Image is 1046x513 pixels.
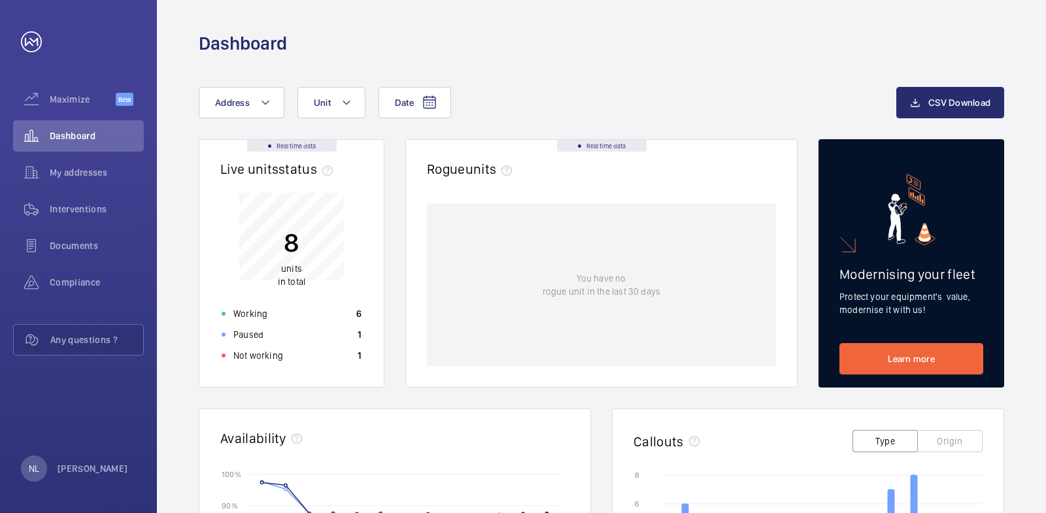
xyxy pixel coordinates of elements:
text: 90 % [222,501,238,510]
button: CSV Download [896,87,1004,118]
button: Origin [917,430,983,452]
p: You have no rogue unit in the last 30 days [543,272,660,298]
h2: Live units [220,161,338,177]
p: Protect your equipment's value, modernise it with us! [839,290,983,316]
h2: Modernising your fleet [839,266,983,282]
span: Date [395,97,414,108]
span: Address [215,97,250,108]
span: Dashboard [50,129,144,142]
img: marketing-card.svg [888,174,936,245]
span: Compliance [50,276,144,289]
p: 8 [278,226,305,259]
span: units [281,263,302,274]
span: units [465,161,518,177]
span: Any questions ? [50,333,143,346]
span: Unit [314,97,331,108]
span: My addresses [50,166,144,179]
p: Paused [233,328,263,341]
div: Real time data [247,140,337,152]
h2: Availability [220,430,286,446]
span: Interventions [50,203,144,216]
p: 6 [356,307,362,320]
button: Type [852,430,918,452]
text: 8 [635,471,639,480]
p: in total [278,262,305,288]
p: Not working [233,349,283,362]
span: Beta [116,93,133,106]
a: Learn more [839,343,983,374]
button: Date [379,87,451,118]
h1: Dashboard [199,31,287,56]
p: Working [233,307,267,320]
span: CSV Download [928,97,990,108]
span: Maximize [50,93,116,106]
p: [PERSON_NAME] [58,462,128,475]
text: 100 % [222,469,241,478]
text: 6 [635,499,639,508]
p: 1 [358,328,362,341]
span: status [278,161,338,177]
button: Unit [297,87,365,118]
p: NL [29,462,39,475]
div: Real time data [557,140,647,152]
p: 1 [358,349,362,362]
h2: Callouts [633,433,684,450]
button: Address [199,87,284,118]
span: Documents [50,239,144,252]
h2: Rogue [427,161,517,177]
